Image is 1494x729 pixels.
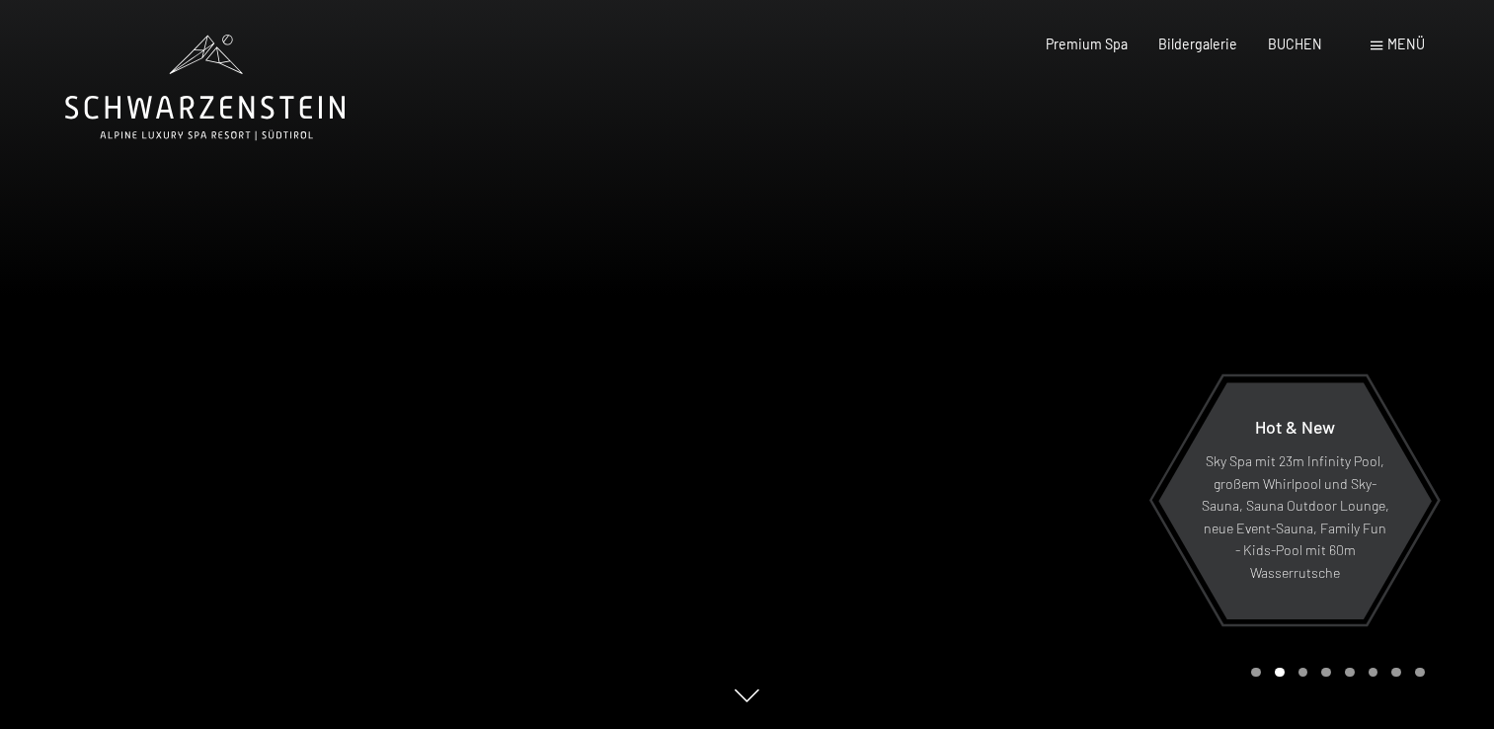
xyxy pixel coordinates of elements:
[1157,381,1433,620] a: Hot & New Sky Spa mit 23m Infinity Pool, großem Whirlpool und Sky-Sauna, Sauna Outdoor Lounge, ne...
[1158,36,1237,52] a: Bildergalerie
[1046,36,1128,52] a: Premium Spa
[1345,668,1355,678] div: Carousel Page 5
[1275,668,1285,678] div: Carousel Page 2 (Current Slide)
[1369,668,1378,678] div: Carousel Page 6
[1321,668,1331,678] div: Carousel Page 4
[1298,668,1308,678] div: Carousel Page 3
[1251,668,1261,678] div: Carousel Page 1
[1255,416,1335,438] span: Hot & New
[1201,451,1389,585] p: Sky Spa mit 23m Infinity Pool, großem Whirlpool und Sky-Sauna, Sauna Outdoor Lounge, neue Event-S...
[1415,668,1425,678] div: Carousel Page 8
[1244,668,1424,678] div: Carousel Pagination
[1268,36,1322,52] a: BUCHEN
[1391,668,1401,678] div: Carousel Page 7
[1387,36,1425,52] span: Menü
